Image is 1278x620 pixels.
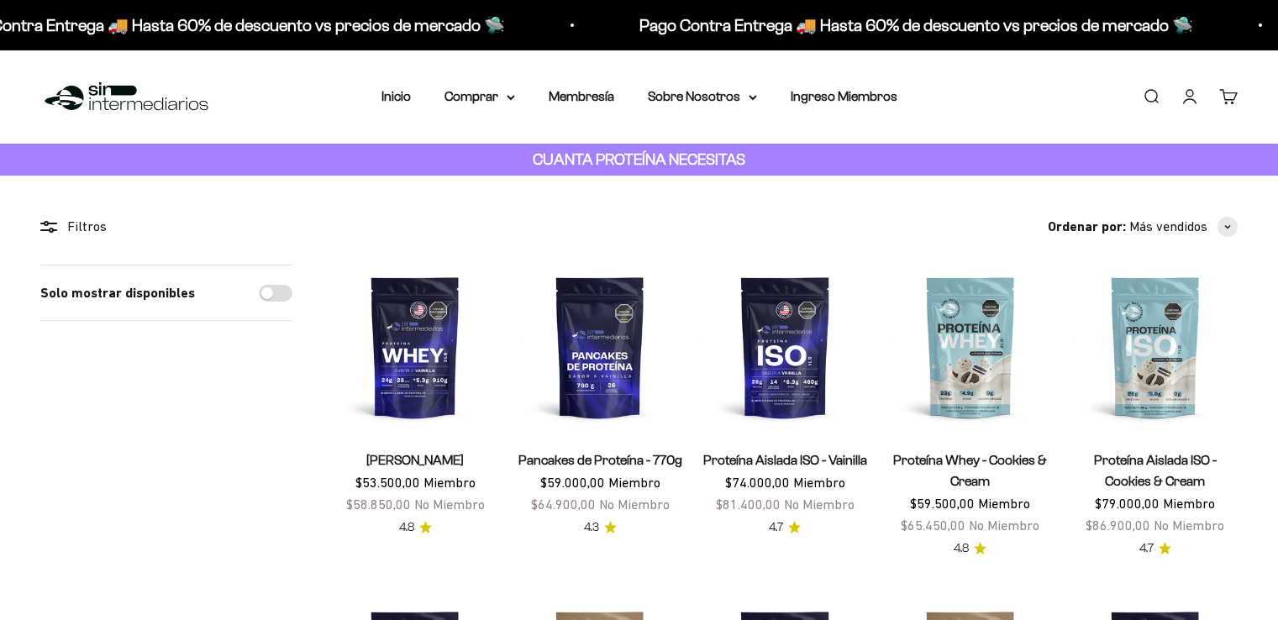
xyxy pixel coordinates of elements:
[355,475,420,490] span: $53.500,00
[893,453,1047,488] a: Proteína Whey - Cookies & Cream
[1139,539,1154,558] span: 4.7
[40,282,195,304] label: Solo mostrar disponibles
[549,89,614,103] a: Membresía
[1095,496,1160,511] span: $79.000,00
[969,518,1039,533] span: No Miembro
[584,518,617,537] a: 4.34.3 de 5.0 estrellas
[954,539,986,558] a: 4.84.8 de 5.0 estrellas
[518,453,682,467] a: Pancakes de Proteína - 770g
[954,539,969,558] span: 4.8
[531,497,596,512] span: $64.900,00
[444,86,515,108] summary: Comprar
[703,453,867,467] a: Proteína Aislada ISO - Vainilla
[1129,216,1207,238] span: Más vendidos
[910,496,975,511] span: $59.500,00
[414,497,485,512] span: No Miembro
[1129,216,1238,238] button: Más vendidos
[784,497,855,512] span: No Miembro
[978,496,1030,511] span: Miembro
[540,475,605,490] span: $59.000,00
[716,497,781,512] span: $81.400,00
[608,475,660,490] span: Miembro
[1139,539,1171,558] a: 4.74.7 de 5.0 estrellas
[901,518,965,533] span: $65.450,00
[1086,518,1150,533] span: $86.900,00
[637,12,1191,39] p: Pago Contra Entrega 🚚 Hasta 60% de descuento vs precios de mercado 🛸
[1163,496,1215,511] span: Miembro
[599,497,670,512] span: No Miembro
[399,518,414,537] span: 4.8
[791,89,897,103] a: Ingreso Miembros
[366,453,464,467] a: [PERSON_NAME]
[769,518,783,537] span: 4.7
[1048,216,1126,238] span: Ordenar por:
[648,86,757,108] summary: Sobre Nosotros
[793,475,845,490] span: Miembro
[381,89,411,103] a: Inicio
[346,497,411,512] span: $58.850,00
[533,150,745,168] strong: CUANTA PROTEÍNA NECESITAS
[399,518,432,537] a: 4.84.8 de 5.0 estrellas
[725,475,790,490] span: $74.000,00
[1154,518,1224,533] span: No Miembro
[584,518,599,537] span: 4.3
[1094,453,1217,488] a: Proteína Aislada ISO - Cookies & Cream
[423,475,476,490] span: Miembro
[769,518,801,537] a: 4.74.7 de 5.0 estrellas
[40,216,292,238] div: Filtros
